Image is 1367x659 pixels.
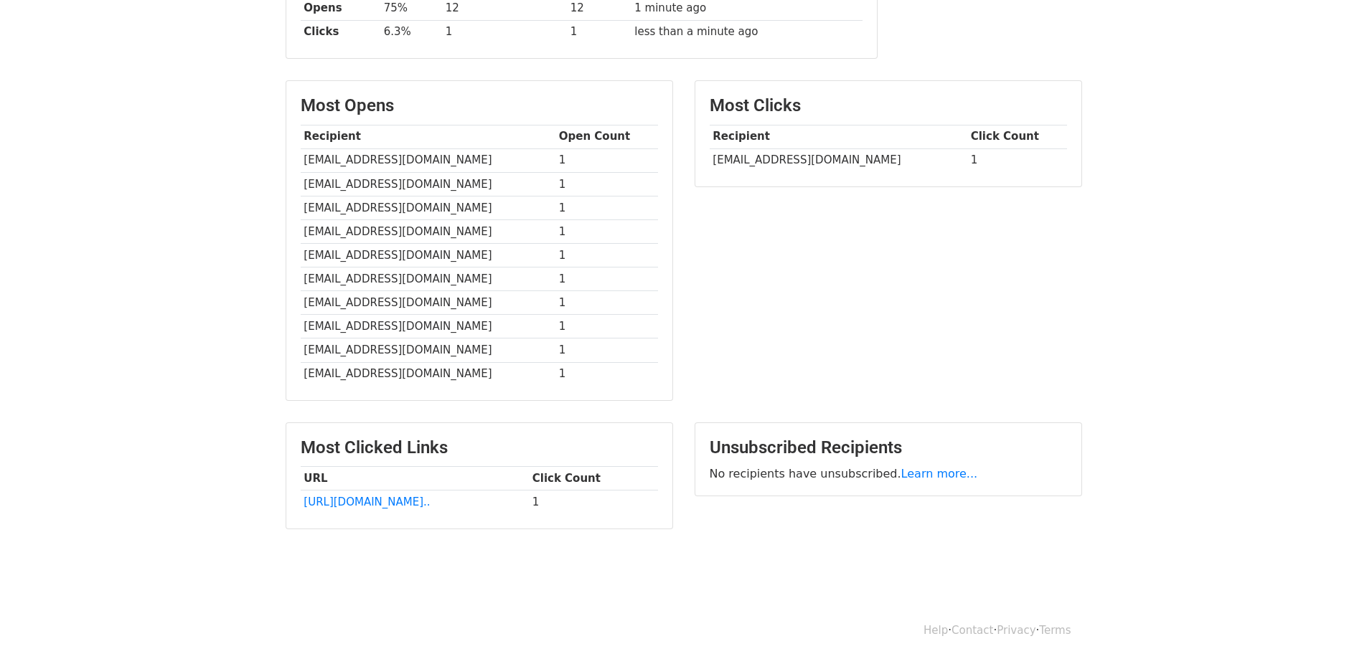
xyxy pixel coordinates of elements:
h3: Unsubscribed Recipients [710,437,1067,458]
td: 6.3% [380,20,442,44]
td: [EMAIL_ADDRESS][DOMAIN_NAME] [301,362,555,386]
td: 1 [567,20,631,44]
td: 1 [555,338,658,362]
a: Help [924,624,948,637]
td: 1 [529,490,658,514]
td: 1 [555,315,658,338]
td: 1 [555,172,658,196]
td: 1 [555,291,658,315]
th: Click Count [967,125,1067,148]
td: 1 [555,196,658,219]
h3: Most Clicked Links [301,437,658,458]
td: [EMAIL_ADDRESS][DOMAIN_NAME] [301,338,555,362]
a: Contact [952,624,993,637]
td: 1 [555,148,658,172]
a: Terms [1039,624,1071,637]
td: [EMAIL_ADDRESS][DOMAIN_NAME] [301,244,555,267]
th: Clicks [301,20,380,44]
th: Recipient [710,125,967,148]
td: [EMAIL_ADDRESS][DOMAIN_NAME] [301,291,555,315]
td: 1 [555,267,658,291]
h3: Most Opens [301,95,658,116]
p: No recipients have unsubscribed. [710,466,1067,481]
td: less than a minute ago [631,20,862,44]
th: Click Count [529,467,658,490]
td: 1 [442,20,567,44]
h3: Most Clicks [710,95,1067,116]
td: [EMAIL_ADDRESS][DOMAIN_NAME] [301,219,555,243]
td: [EMAIL_ADDRESS][DOMAIN_NAME] [301,172,555,196]
th: URL [301,467,529,490]
td: 1 [555,219,658,243]
td: [EMAIL_ADDRESS][DOMAIN_NAME] [301,315,555,338]
a: Learn more... [901,467,978,480]
td: [EMAIL_ADDRESS][DOMAIN_NAME] [301,196,555,219]
a: Privacy [997,624,1035,637]
td: 1 [555,362,658,386]
td: [EMAIL_ADDRESS][DOMAIN_NAME] [301,148,555,172]
td: 1 [967,148,1067,172]
a: [URL][DOMAIN_NAME].. [304,496,430,508]
td: [EMAIL_ADDRESS][DOMAIN_NAME] [301,267,555,291]
td: 1 [555,244,658,267]
th: Recipient [301,125,555,148]
td: [EMAIL_ADDRESS][DOMAIN_NAME] [710,148,967,172]
th: Open Count [555,125,658,148]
